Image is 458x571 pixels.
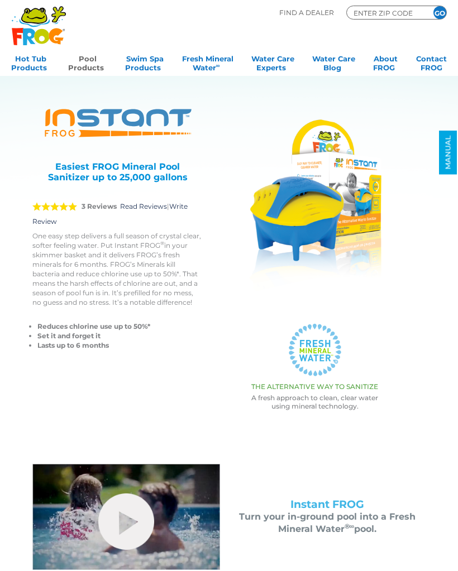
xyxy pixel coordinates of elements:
span: Turn your in-ground pool into a Fresh Mineral Water pool. [239,511,416,534]
span: Instant FROG [290,498,364,511]
li: Set it and forget it [37,331,203,340]
img: A product photo of the "FROG INSTANT" pool sanitizer with its packaging. The blue and yellow devi... [221,105,409,306]
h3: Easiest FROG Mineral Pool Sanitizer up to 25,000 gallons [46,161,189,183]
sup: ®∞ [345,522,355,530]
a: Water CareExperts [251,51,294,73]
input: Zip Code Form [352,8,419,18]
a: MANUAL [439,131,457,175]
a: Water CareBlog [312,51,355,73]
h3: THE ALTERNATIVE WAY TO SANITIZE [221,383,409,391]
strong: 3 Reviews [82,202,117,210]
div: | [32,188,203,231]
input: GO [433,6,446,19]
span: 5 [32,202,77,211]
img: flippin-frog-video-still [32,464,220,569]
a: Read Reviews [120,202,167,210]
p: Find A Dealer [279,6,334,20]
a: Write Review [32,202,188,225]
a: Swim SpaProducts [125,51,164,73]
sup: ∞ [216,63,220,69]
a: Fresh MineralWater∞ [182,51,233,73]
a: Hot TubProducts [11,51,50,73]
p: A fresh approach to clean, clear water using mineral technology. [221,394,409,410]
li: Lasts up to 6 months [37,340,203,350]
sup: ® [160,240,164,246]
li: Reduces chlorine use up to 50%* [37,322,203,331]
p: One easy step delivers a full season of crystal clear, softer feeling water. Put Instant FROG in ... [32,231,203,307]
a: ContactFROG [416,51,447,73]
a: PoolProducts [68,51,107,73]
a: AboutFROG [373,51,398,73]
